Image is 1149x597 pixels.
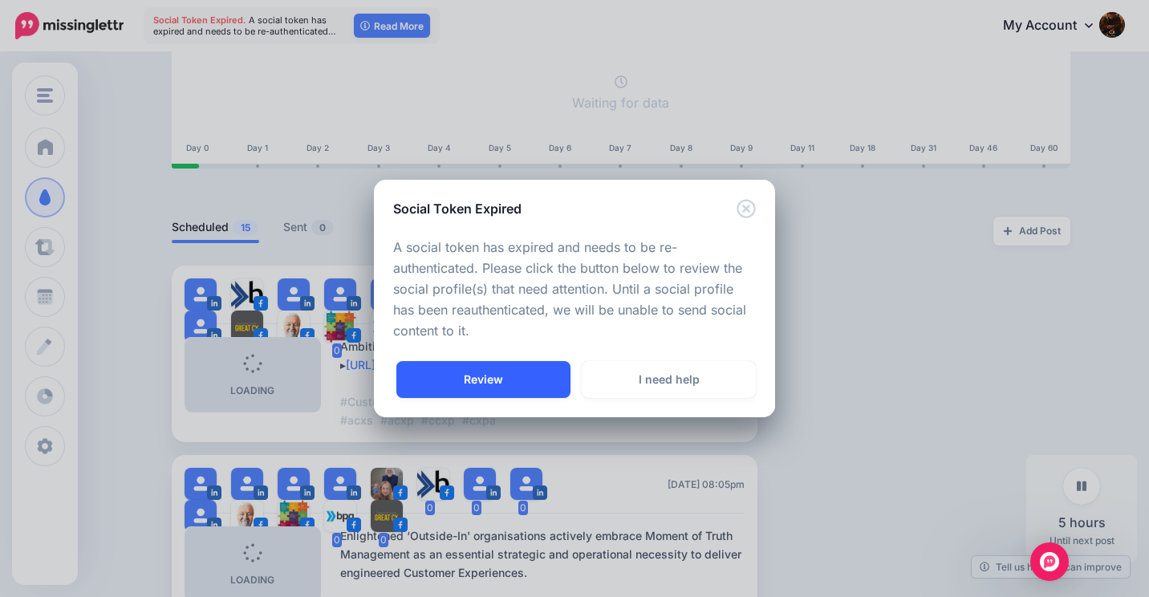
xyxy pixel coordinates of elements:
[582,361,756,398] a: I need help
[393,199,522,218] h5: Social Token Expired
[393,238,756,342] p: A social token has expired and needs to be re-authenticated. Please click the button below to rev...
[737,199,756,219] button: Close
[1030,542,1069,581] div: Open Intercom Messenger
[396,361,570,398] a: Review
